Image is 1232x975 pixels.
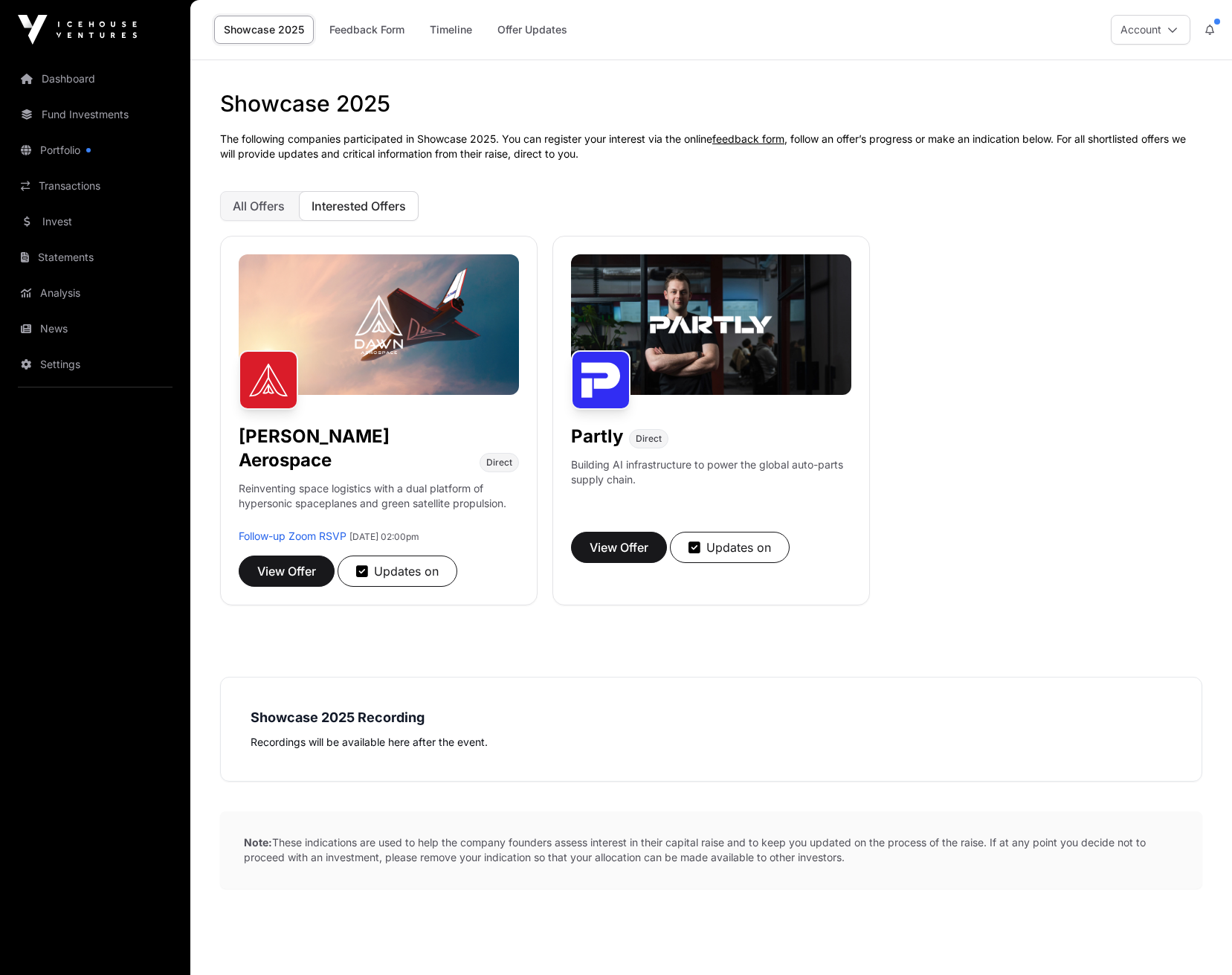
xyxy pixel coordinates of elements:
[239,350,298,410] img: Dawn Aerospace
[12,312,178,345] a: News
[244,836,272,849] strong: Note:
[571,350,630,410] img: Partly
[356,562,439,580] div: Updates on
[12,62,178,95] a: Dashboard
[688,538,771,556] div: Updates on
[590,538,648,556] span: View Offer
[220,811,1202,889] p: These indications are used to help the company founders assess interest in their capital raise an...
[312,199,406,213] span: Interested Offers
[712,132,784,145] a: feedback form
[239,481,519,529] p: Reinventing space logistics with a dual platform of hypersonic spaceplanes and green satellite pr...
[214,16,314,44] a: Showcase 2025
[486,457,512,469] span: Direct
[12,348,178,381] a: Settings
[220,191,297,221] button: All Offers
[299,191,419,221] button: Interested Offers
[420,16,482,44] a: Timeline
[12,134,178,167] a: Portfolio
[239,530,346,542] a: Follow-up Zoom RSVP
[571,254,851,395] img: Partly-Banner.jpg
[12,98,178,131] a: Fund Investments
[571,532,667,563] button: View Offer
[251,709,425,725] strong: Showcase 2025 Recording
[239,254,519,395] img: Dawn-Banner.jpg
[220,132,1202,161] p: The following companies participated in Showcase 2025. You can register your interest via the onl...
[251,733,1172,751] p: Recordings will be available here after the event.
[12,277,178,309] a: Analysis
[257,562,316,580] span: View Offer
[12,170,178,202] a: Transactions
[349,531,419,542] span: [DATE] 02:00pm
[636,433,662,445] span: Direct
[1111,15,1190,45] button: Account
[12,241,178,274] a: Statements
[488,16,577,44] a: Offer Updates
[18,15,137,45] img: Icehouse Ventures Logo
[220,90,1202,117] h1: Showcase 2025
[12,205,178,238] a: Invest
[571,425,623,448] h1: Partly
[338,556,457,587] button: Updates on
[571,457,851,505] p: Building AI infrastructure to power the global auto-parts supply chain.
[320,16,414,44] a: Feedback Form
[239,556,335,587] button: View Offer
[233,199,285,213] span: All Offers
[239,425,474,472] h1: [PERSON_NAME] Aerospace
[670,532,790,563] button: Updates on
